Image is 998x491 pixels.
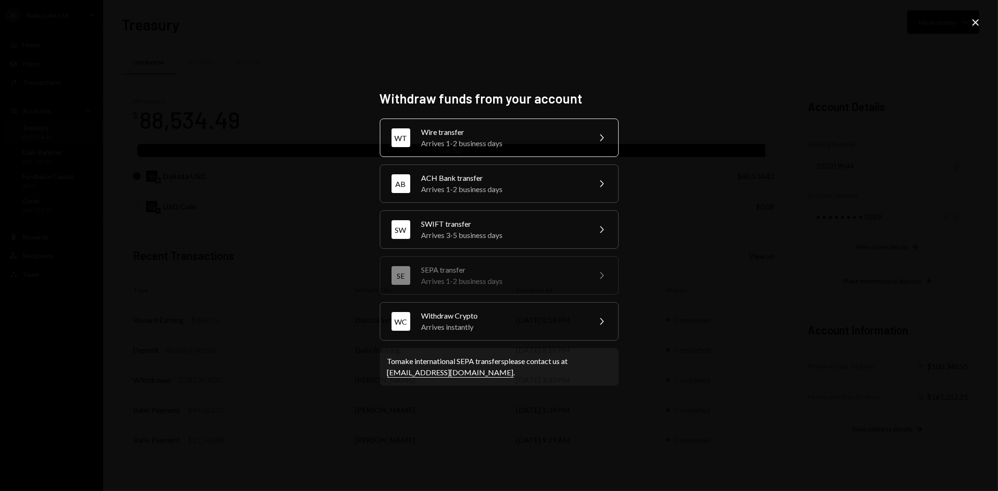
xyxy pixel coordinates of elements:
div: SE [392,266,410,285]
a: [EMAIL_ADDRESS][DOMAIN_NAME] [387,368,514,378]
div: WT [392,128,410,147]
button: ABACH Bank transferArrives 1-2 business days [380,164,619,203]
div: To make international SEPA transfers please contact us at . [387,356,611,378]
div: Arrives 3-5 business days [421,230,584,241]
div: WC [392,312,410,331]
button: WCWithdraw CryptoArrives instantly [380,302,619,341]
button: WTWire transferArrives 1-2 business days [380,119,619,157]
div: SEPA transfer [421,264,584,275]
button: SWSWIFT transferArrives 3-5 business days [380,210,619,249]
div: Arrives instantly [421,321,584,333]
h2: Withdraw funds from your account [380,89,619,108]
div: Withdraw Crypto [421,310,584,321]
button: SESEPA transferArrives 1-2 business days [380,256,619,295]
div: Wire transfer [421,126,584,138]
div: Arrives 1-2 business days [421,184,584,195]
div: AB [392,174,410,193]
div: SW [392,220,410,239]
div: ACH Bank transfer [421,172,584,184]
div: Arrives 1-2 business days [421,275,584,287]
div: SWIFT transfer [421,218,584,230]
div: Arrives 1-2 business days [421,138,584,149]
